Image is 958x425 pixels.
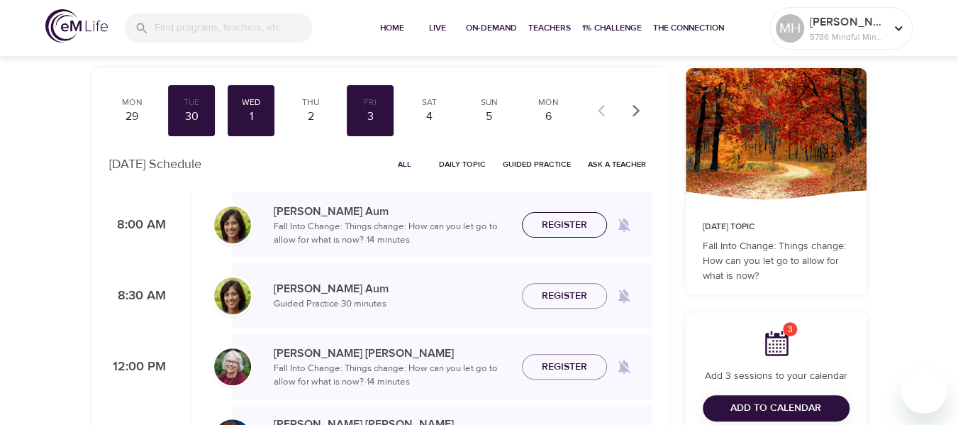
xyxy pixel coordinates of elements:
span: 1% Challenge [582,21,642,35]
button: All [382,153,428,175]
span: Ask a Teacher [588,158,646,171]
img: logo [45,9,108,43]
input: Find programs, teachers, etc... [155,13,312,43]
p: [PERSON_NAME] Aum [274,203,511,220]
p: Fall Into Change: Things change: How can you let go to allow for what is now? [703,239,850,284]
div: Sat [412,96,447,109]
button: Register [522,283,607,309]
p: 8:00 AM [109,216,166,235]
span: Remind me when a class goes live every Wednesday at 8:00 AM [607,208,641,242]
p: Fall Into Change: Things change: How can you let go to allow for what is now? · 14 minutes [274,220,511,248]
button: Register [522,212,607,238]
div: Wed [233,96,269,109]
p: Add 3 sessions to your calendar [703,369,850,384]
button: Add to Calendar [703,395,850,421]
span: Guided Practice [503,158,571,171]
button: Guided Practice [497,153,577,175]
div: Mon [531,96,567,109]
p: Fall Into Change: Things change: How can you let go to allow for what is now? · 14 minutes [274,362,511,390]
button: Daily Topic [433,153,491,175]
span: All [388,158,422,171]
span: Remind me when a class goes live every Wednesday at 8:30 AM [607,279,641,313]
img: Alisha%20Aum%208-9-21.jpg [214,206,251,243]
span: Register [542,216,587,234]
div: 29 [115,109,150,125]
p: [PERSON_NAME] [PERSON_NAME] [274,345,511,362]
div: 30 [174,109,209,125]
span: Daily Topic [439,158,486,171]
p: [DATE] Schedule [109,155,201,174]
p: [PERSON_NAME] back East [810,13,885,31]
div: Mon [115,96,150,109]
img: Bernice_Moore_min.jpg [214,348,251,385]
span: Home [375,21,409,35]
iframe: Button to launch messaging window [901,368,947,414]
div: 5 [472,109,507,125]
span: Teachers [528,21,571,35]
button: Ask a Teacher [582,153,652,175]
div: Fri [352,96,388,109]
div: 4 [412,109,447,125]
div: Thu [293,96,328,109]
button: Register [522,354,607,380]
span: Add to Calendar [730,399,821,417]
p: [PERSON_NAME] Aum [274,280,511,297]
span: Register [542,287,587,305]
p: [DATE] Topic [703,221,850,233]
p: 8:30 AM [109,287,166,306]
div: 6 [531,109,567,125]
p: 5786 Mindful Minutes [810,31,885,43]
img: Alisha%20Aum%208-9-21.jpg [214,277,251,314]
div: 1 [233,109,269,125]
div: Sun [472,96,507,109]
div: Tue [174,96,209,109]
span: The Connection [653,21,724,35]
span: Register [542,358,587,376]
span: 3 [783,322,797,336]
p: 12:00 PM [109,358,166,377]
p: Guided Practice · 30 minutes [274,297,511,311]
span: On-Demand [466,21,517,35]
div: 3 [352,109,388,125]
div: MH [776,14,804,43]
span: Live [420,21,455,35]
span: Remind me when a class goes live every Wednesday at 12:00 PM [607,350,641,384]
div: 2 [293,109,328,125]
